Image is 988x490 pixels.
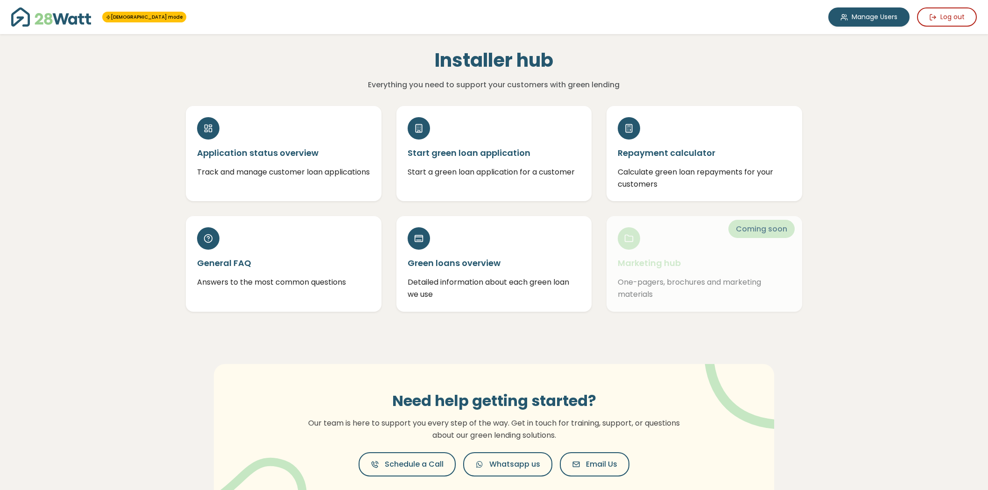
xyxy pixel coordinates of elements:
[408,257,581,269] h5: Green loans overview
[618,147,791,159] h5: Repayment calculator
[359,452,456,476] button: Schedule a Call
[197,276,370,288] p: Answers to the most common questions
[303,392,685,410] h3: Need help getting started?
[618,257,791,269] h5: Marketing hub
[303,417,685,441] p: Our team is here to support you every step of the way. Get in touch for training, support, or que...
[728,220,795,238] span: Coming soon
[408,276,581,300] p: Detailed information about each green loan we use
[463,452,552,476] button: Whatsapp us
[408,166,581,178] p: Start a green loan application for a customer
[560,452,629,476] button: Email Us
[197,257,370,269] h5: General FAQ
[11,7,91,27] img: 28Watt
[618,276,791,300] p: One-pagers, brochures and marketing materials
[828,7,910,27] a: Manage Users
[917,7,977,27] button: Log out
[197,166,370,178] p: Track and manage customer loan applications
[680,338,802,429] img: vector
[291,49,697,71] h1: Installer hub
[586,459,617,470] span: Email Us
[291,79,697,91] p: Everything you need to support your customers with green lending
[618,166,791,190] p: Calculate green loan repayments for your customers
[106,14,183,21] a: [DEMOGRAPHIC_DATA] mode
[197,147,370,159] h5: Application status overview
[489,459,540,470] span: Whatsapp us
[385,459,444,470] span: Schedule a Call
[102,12,186,22] span: You're in 28Watt mode - full access to all features!
[408,147,581,159] h5: Start green loan application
